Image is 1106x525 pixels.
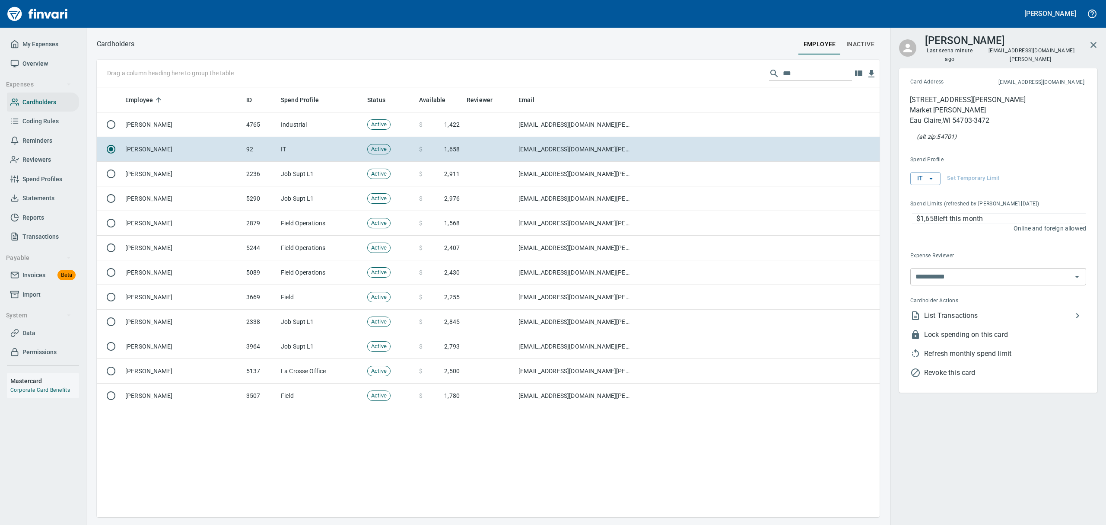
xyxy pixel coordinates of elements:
a: Permissions [7,343,79,362]
td: [PERSON_NAME] [122,236,243,260]
span: Reports [22,212,44,223]
span: Overview [22,58,48,69]
span: $ [419,293,423,301]
td: 3669 [243,285,277,310]
p: Cardholders [97,39,134,49]
td: [PERSON_NAME] [122,285,243,310]
span: $ [419,194,423,203]
td: [EMAIL_ADDRESS][DOMAIN_NAME][PERSON_NAME] [515,260,636,285]
span: 2,407 [444,243,460,252]
button: IT [910,172,941,185]
span: Available [419,95,457,105]
time: a minute ago [945,48,973,62]
p: Eau Claire , WI 54703-3472 [910,115,1026,126]
span: $ [419,268,423,277]
button: System [3,307,75,323]
nav: breadcrumb [97,39,134,49]
span: Transactions [22,231,59,242]
a: Cardholders [7,93,79,112]
span: ID [246,95,252,105]
a: Reviewers [7,150,79,170]
p: $1,658 left this month [916,214,1086,224]
a: Transactions [7,227,79,246]
span: Employee [125,95,153,105]
span: Spend Profile [281,95,330,105]
td: 2236 [243,162,277,186]
span: Import [22,289,41,300]
td: [EMAIL_ADDRESS][DOMAIN_NAME][PERSON_NAME] [515,384,636,408]
span: Reviewer [467,95,504,105]
td: 2338 [243,310,277,334]
span: Active [368,269,390,277]
td: 5290 [243,186,277,211]
td: Job Supt L1 [277,310,364,334]
img: Finvari [5,3,70,24]
span: Cardholders [22,97,56,108]
span: Data [22,328,35,339]
span: 2,793 [444,342,460,351]
span: 1,658 [444,145,460,154]
td: Field Operations [277,236,364,260]
span: Statements [22,193,54,204]
span: Payable [6,253,71,263]
td: Job Supt L1 [277,334,364,359]
td: 3964 [243,334,277,359]
span: Spend Profile [910,156,1014,164]
span: 2,911 [444,170,460,178]
a: Import [7,285,79,304]
span: 2,845 [444,317,460,326]
span: $ [419,145,423,154]
p: Market [PERSON_NAME] [910,105,1026,115]
button: Download Table [865,67,878,80]
td: [EMAIL_ADDRESS][DOMAIN_NAME][PERSON_NAME] [515,310,636,334]
span: 2,255 [444,293,460,301]
td: 5244 [243,236,277,260]
td: Field Operations [277,260,364,285]
span: $ [419,243,423,252]
span: 2,976 [444,194,460,203]
td: [PERSON_NAME] [122,384,243,408]
td: [PERSON_NAME] [122,211,243,236]
td: [PERSON_NAME] [122,137,243,162]
span: Card Address [910,78,971,86]
td: [PERSON_NAME] [122,310,243,334]
span: Invoices [22,270,45,281]
span: $ [419,170,423,178]
span: Reminders [22,135,52,146]
span: ID [246,95,263,105]
span: Active [368,293,390,301]
a: Data [7,323,79,343]
td: [PERSON_NAME] [122,112,243,137]
span: Beta [57,270,76,280]
li: This will allow the the cardholder to use their full spend limit again [903,344,1086,363]
span: Email [518,95,546,105]
a: Reminders [7,131,79,150]
span: List Transactions [924,311,1072,321]
span: Status [367,95,385,105]
td: 5089 [243,260,277,285]
td: 3507 [243,384,277,408]
a: Overview [7,54,79,74]
span: 1,422 [444,120,460,129]
p: At the pump (or any AVS check), this zip will also be accepted [917,132,957,141]
h5: [PERSON_NAME] [1024,9,1076,18]
span: $ [419,367,423,375]
p: Drag a column heading here to group the table [107,69,234,77]
span: Permissions [22,347,57,358]
td: [PERSON_NAME] [122,162,243,186]
td: 2879 [243,211,277,236]
span: IT [917,173,934,184]
span: This is the email address for cardholder receipts [971,78,1084,87]
span: Revoke this card [924,368,1086,378]
button: [PERSON_NAME] [1022,7,1078,20]
td: Field [277,384,364,408]
button: Close cardholder [1083,35,1104,55]
td: La Crosse Office [277,359,364,384]
button: Payable [3,250,75,266]
span: Refresh monthly spend limit [924,349,1086,359]
a: Corporate Card Benefits [10,387,70,393]
td: 4765 [243,112,277,137]
span: Coding Rules [22,116,59,127]
span: Active [368,367,390,375]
